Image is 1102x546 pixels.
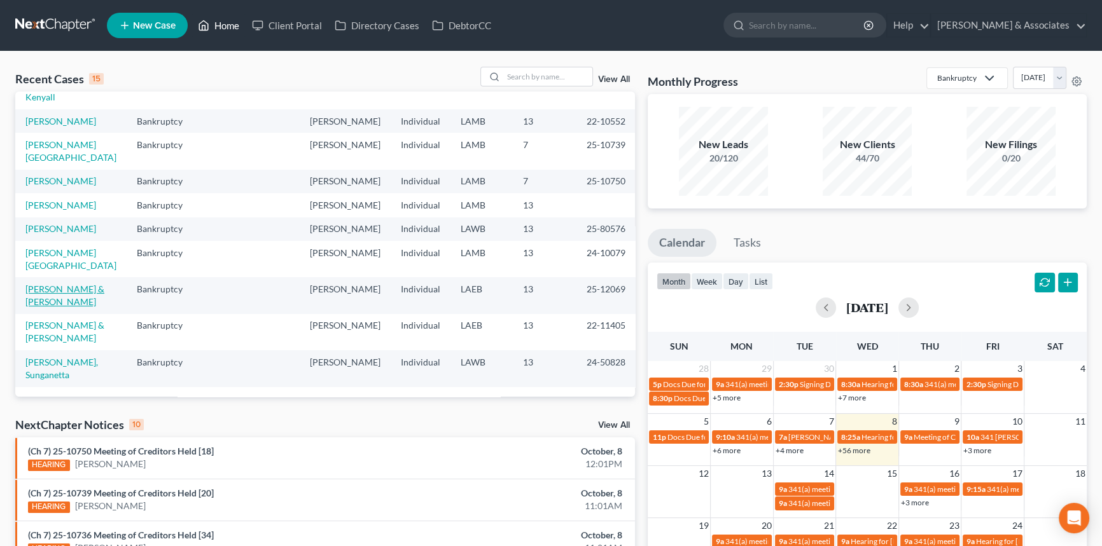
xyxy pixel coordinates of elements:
td: 22-10552 [576,109,638,133]
div: New Filings [966,137,1056,152]
td: Individual [391,314,450,350]
td: [PERSON_NAME] [300,170,391,193]
span: 23 [948,518,961,533]
span: 9:15a [966,484,986,494]
div: New Leads [679,137,768,152]
a: View All [598,75,630,84]
span: 9a [716,379,724,389]
span: 3 [1016,361,1024,376]
span: Hearing for [PERSON_NAME] & [PERSON_NAME] [851,536,1017,546]
span: 8:30a [904,379,923,389]
a: View All [598,421,630,430]
div: October, 8 [433,529,622,542]
a: Client Portal [246,14,328,37]
td: Individual [391,193,450,217]
span: 5p [653,379,662,389]
span: 9a [904,432,912,442]
span: 9a [779,536,787,546]
span: 341(a) meeting for [PERSON_NAME] [788,498,911,508]
td: [PERSON_NAME] [300,193,391,217]
span: 2:30p [779,379,799,389]
span: 8:30p [653,393,673,403]
div: HEARING [28,460,70,471]
span: 20 [760,518,773,533]
td: Individual [391,109,450,133]
span: Hearing for [PERSON_NAME] [861,432,961,442]
span: Docs Due for [PERSON_NAME] [667,432,772,442]
td: 13 [513,193,576,217]
td: 13 [513,217,576,241]
a: +3 more [963,446,991,455]
span: 8:25a [841,432,860,442]
span: 7 [828,414,835,429]
td: Bankruptcy [127,217,206,241]
span: 9a [779,484,787,494]
a: Directory Cases [328,14,426,37]
span: 341(a) meeting for [PERSON_NAME] [788,484,911,494]
td: LAEB [450,314,513,350]
a: [PERSON_NAME][GEOGRAPHIC_DATA] [25,139,116,163]
span: 9 [953,414,961,429]
a: +3 more [901,498,929,507]
input: Search by name... [749,13,865,37]
td: LAMB [450,133,513,169]
span: 341(a) meeting for [PERSON_NAME] [924,379,1047,389]
button: day [723,273,749,290]
a: +6 more [713,446,741,455]
a: Tasks [722,229,772,257]
div: 44/70 [823,152,912,165]
a: (Ch 7) 25-10736 Meeting of Creditors Held [34] [28,529,214,540]
div: New Clients [823,137,912,152]
td: Bankruptcy [127,109,206,133]
td: Individual [391,133,450,169]
a: [PERSON_NAME][GEOGRAPHIC_DATA] [25,247,116,271]
span: 9a [904,536,912,546]
span: Sun [670,341,688,351]
span: 5 [702,414,710,429]
td: 25-80576 [576,217,638,241]
a: [PERSON_NAME] [75,458,146,470]
td: LAEB [450,277,513,313]
a: [PERSON_NAME] [25,116,96,126]
span: Meeting of Creditors for [PERSON_NAME] [914,432,1055,442]
button: month [657,273,691,290]
td: Individual [391,170,450,193]
span: Sat [1047,341,1063,351]
td: [PERSON_NAME] [300,350,391,386]
a: Home [192,14,246,37]
span: Docs Due for [PERSON_NAME] [674,393,779,403]
a: +4 more [776,446,804,455]
a: Help [887,14,930,37]
td: 13 [513,277,576,313]
span: 17 [1011,466,1024,481]
h2: [DATE] [846,301,888,314]
span: 30 [823,361,835,376]
td: Bankruptcy [127,170,206,193]
td: 13 [513,109,576,133]
div: 15 [89,73,104,85]
a: +7 more [838,393,866,402]
td: 7 [513,170,576,193]
span: 8:30a [841,379,860,389]
span: 8 [891,414,898,429]
span: 13 [760,466,773,481]
td: Individual [391,350,450,386]
span: Fri [986,341,1000,351]
a: [PERSON_NAME] [75,500,146,512]
span: 2 [953,361,961,376]
span: 341 [PERSON_NAME] [980,432,1055,442]
div: Bankruptcy [937,72,977,83]
span: 6 [765,414,773,429]
a: (Ch 7) 25-10750 Meeting of Creditors Held [18] [28,446,214,456]
td: [PERSON_NAME] [300,109,391,133]
td: LAMB [450,193,513,217]
a: [PERSON_NAME] & [PERSON_NAME] [25,283,104,307]
span: Hearing for [PERSON_NAME] & [PERSON_NAME] [861,379,1028,389]
div: Open Intercom Messenger [1059,503,1089,533]
span: 11 [1074,414,1087,429]
td: 13 [513,350,576,386]
span: 9:10a [716,432,735,442]
span: 14 [823,466,835,481]
a: [PERSON_NAME] & [PERSON_NAME] [25,320,104,343]
span: 9a [966,536,975,546]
